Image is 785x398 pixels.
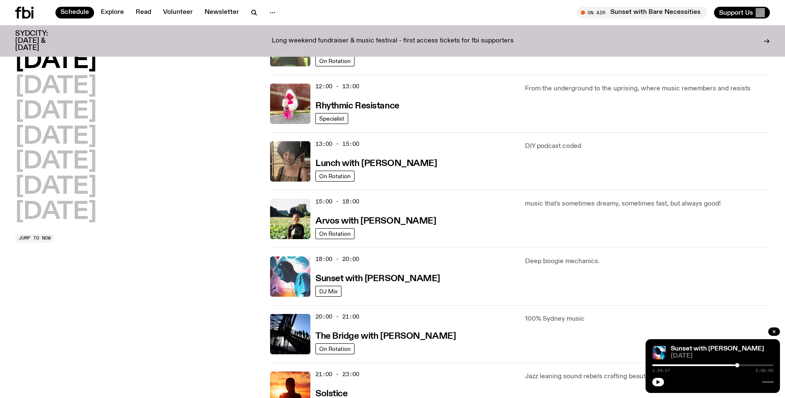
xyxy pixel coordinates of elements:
span: 21:00 - 23:00 [315,370,359,378]
span: 20:00 - 21:00 [315,313,359,321]
button: [DATE] [15,75,97,98]
button: Support Us [714,7,770,18]
img: People climb Sydney's Harbour Bridge [270,314,310,354]
a: DJ Mix [315,286,341,297]
h3: Lunch with [PERSON_NAME] [315,159,437,168]
span: Support Us [719,9,753,16]
button: [DATE] [15,175,97,199]
span: DJ Mix [319,288,338,294]
button: [DATE] [15,100,97,124]
span: 1:24:17 [652,369,670,373]
a: Lunch with [PERSON_NAME] [315,158,437,168]
span: 15:00 - 18:00 [315,198,359,206]
span: 13:00 - 15:00 [315,140,359,148]
a: On Rotation [315,171,354,182]
a: Rhythmic Resistance [315,100,399,111]
img: Bri is smiling and wearing a black t-shirt. She is standing in front of a lush, green field. Ther... [270,199,310,239]
p: From the underground to the uprising, where music remembers and resists [525,84,770,94]
img: Attu crouches on gravel in front of a brown wall. They are wearing a white fur coat with a hood, ... [270,84,310,124]
span: Jump to now [18,236,51,240]
span: On Rotation [319,173,351,179]
span: On Rotation [319,230,351,237]
p: DIY podcast coded [525,141,770,151]
h3: Sunset with [PERSON_NAME] [315,274,440,283]
a: Schedule [55,7,94,18]
span: 18:00 - 20:00 [315,255,359,263]
span: 12:00 - 13:00 [315,82,359,90]
button: [DATE] [15,50,97,73]
span: [DATE] [671,353,773,359]
span: Specialist [319,115,344,121]
a: Arvos with [PERSON_NAME] [315,215,436,226]
a: The Bridge with [PERSON_NAME] [315,330,456,341]
p: music that's sometimes dreamy, sometimes fast, but always good! [525,199,770,209]
span: 2:00:00 [756,369,773,373]
button: [DATE] [15,150,97,174]
p: Jazz leaning sound rebels crafting beautifully intricate dreamscapes. [525,372,770,382]
button: On AirSunset with Bare Necessities [577,7,707,18]
button: Jump to now [15,234,54,242]
button: [DATE] [15,125,97,149]
span: On Rotation [319,345,351,352]
p: 100% Sydney music [525,314,770,324]
a: Specialist [315,113,348,124]
h3: SYDCITY: [DATE] & [DATE] [15,30,69,52]
a: Explore [96,7,129,18]
img: Simon Caldwell stands side on, looking downwards. He has headphones on. Behind him is a brightly ... [270,256,310,297]
h3: The Bridge with [PERSON_NAME] [315,332,456,341]
a: Newsletter [200,7,244,18]
span: On Rotation [319,58,351,64]
img: Simon Caldwell stands side on, looking downwards. He has headphones on. Behind him is a brightly ... [652,346,666,359]
button: [DATE] [15,200,97,224]
a: On Rotation [315,343,354,354]
a: Read [131,7,156,18]
h3: Rhythmic Resistance [315,102,399,111]
p: Long weekend fundraiser & music festival - first access tickets for fbi supporters [272,37,514,45]
a: On Rotation [315,228,354,239]
a: Sunset with [PERSON_NAME] [671,345,764,352]
h3: Arvos with [PERSON_NAME] [315,217,436,226]
a: On Rotation [315,55,354,66]
a: Volunteer [158,7,198,18]
a: Sunset with [PERSON_NAME] [315,273,440,283]
p: Deep boogie mechanics. [525,256,770,266]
